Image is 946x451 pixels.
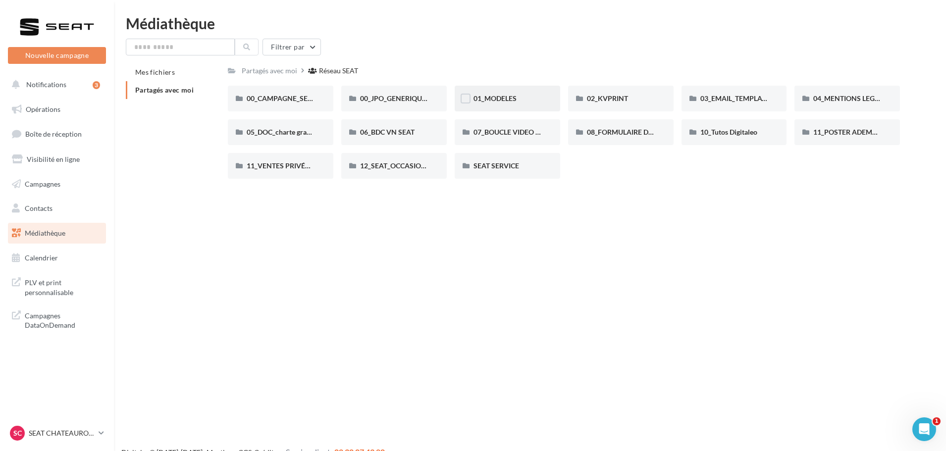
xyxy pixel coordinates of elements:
a: Visibilité en ligne [6,149,108,170]
span: SC [13,428,22,438]
a: SC SEAT CHATEAUROUX [8,424,106,443]
a: Contacts [6,198,108,219]
span: 11_POSTER ADEME SEAT [813,128,894,136]
button: Notifications 3 [6,74,104,95]
span: SEAT SERVICE [473,161,519,170]
span: 11_VENTES PRIVÉES SEAT [247,161,331,170]
span: 06_BDC VN SEAT [360,128,415,136]
span: Opérations [26,105,60,113]
span: 00_JPO_GENERIQUE IBIZA ARONA [360,94,472,102]
a: Campagnes [6,174,108,195]
iframe: Intercom live chat [912,417,936,441]
span: 05_DOC_charte graphique + Guidelines [247,128,368,136]
a: Opérations [6,99,108,120]
span: 12_SEAT_OCCASIONS_GARANTIES [360,161,472,170]
a: Campagnes DataOnDemand [6,305,108,334]
span: 08_FORMULAIRE DE DEMANDE CRÉATIVE [587,128,722,136]
a: Médiathèque [6,223,108,244]
span: PLV et print personnalisable [25,276,102,297]
span: 03_EMAIL_TEMPLATE HTML SEAT [700,94,808,102]
span: 07_BOUCLE VIDEO ECRAN SHOWROOM [473,128,604,136]
span: Campagnes [25,179,60,188]
span: 00_CAMPAGNE_SEPTEMBRE [247,94,339,102]
div: Réseau SEAT [319,66,358,76]
div: Médiathèque [126,16,934,31]
span: 1 [933,417,941,425]
a: Calendrier [6,248,108,268]
span: Partagés avec moi [135,86,194,94]
a: PLV et print personnalisable [6,272,108,301]
div: Partagés avec moi [242,66,297,76]
span: Contacts [25,204,53,212]
span: 02_KVPRINT [587,94,628,102]
button: Nouvelle campagne [8,47,106,64]
span: Calendrier [25,253,58,262]
span: Notifications [26,80,66,89]
span: Campagnes DataOnDemand [25,309,102,330]
span: Boîte de réception [25,130,82,138]
span: Médiathèque [25,229,65,237]
p: SEAT CHATEAUROUX [29,428,95,438]
a: Boîte de réception [6,123,108,145]
span: Mes fichiers [135,68,175,76]
span: 10_Tutos Digitaleo [700,128,757,136]
span: 04_MENTIONS LEGALES OFFRES PRESSE [813,94,945,102]
button: Filtrer par [263,39,321,55]
span: 01_MODELES [473,94,517,102]
div: 3 [93,81,100,89]
span: Visibilité en ligne [27,155,80,163]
